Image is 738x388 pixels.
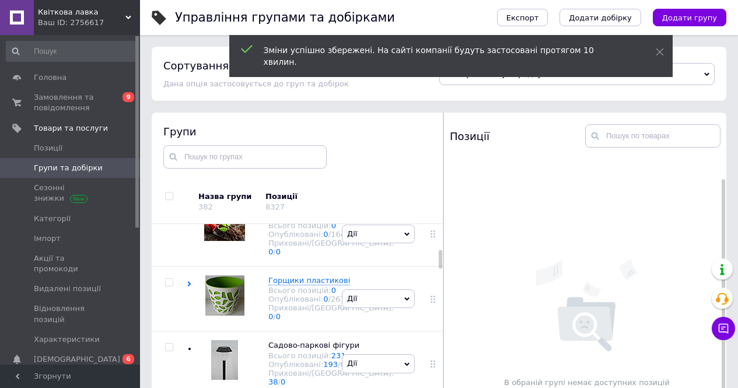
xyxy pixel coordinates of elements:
input: Пошук [6,41,138,62]
a: 0 [323,230,328,239]
a: 0 [331,221,336,230]
a: 0 [331,286,336,295]
a: 231 [331,351,346,360]
button: Додати добірку [559,9,641,26]
span: Товари та послуги [34,123,108,134]
a: 0 [323,295,328,303]
span: Позиції [34,143,62,153]
div: 267 [331,295,345,303]
a: 0 [276,247,281,256]
a: 0 [268,247,273,256]
span: 9 [123,92,134,102]
span: Категорії [34,214,71,224]
span: Сезонні знижки [34,183,108,204]
span: Характеристики [34,334,100,345]
span: / [328,295,345,303]
div: Опубліковані: [268,230,394,239]
span: / [328,230,345,239]
div: Ваш ID: 2756617 [38,18,140,28]
span: Видалені позиції [34,284,101,294]
div: Зміни успішно збережені. На сайті компанії будуть застосовані протягом 10 хвилин. [264,44,627,68]
div: Всього позицій: [268,351,394,360]
span: Дії [347,229,357,238]
div: Групи [163,124,432,139]
span: Замовлення та повідомлення [34,92,108,113]
div: 0 [341,360,345,369]
span: Дії [347,294,357,303]
span: Імпорт [34,233,61,244]
div: Всього позицій: [268,286,394,295]
img: Садово-паркові фігури [211,340,238,380]
button: Чат з покупцем [712,317,735,340]
span: [DEMOGRAPHIC_DATA] [34,354,120,365]
span: Групи та добірки [34,163,103,173]
a: 0 [281,377,285,386]
span: Дії [347,359,357,368]
button: Експорт [497,9,548,26]
span: Головна [34,72,67,83]
span: Дана опція застосовується до груп та добірок [163,79,349,88]
button: Додати групу [653,9,726,26]
h4: Сортування [163,60,229,72]
div: 164 [331,230,345,239]
div: Всього позицій: [268,221,394,230]
div: Приховані/[GEOGRAPHIC_DATA]: [268,369,394,386]
img: Горщики пластикові [205,275,244,316]
span: Горщики пластикові [268,276,350,285]
div: Позиції [265,191,365,202]
input: Пошук по товарах [585,124,720,148]
span: / [273,247,281,256]
a: 38 [268,377,278,386]
div: 382 [198,202,213,211]
span: Відновлення позицій [34,303,108,324]
span: Садово-паркові фігури [268,341,359,349]
div: Приховані/[GEOGRAPHIC_DATA]: [268,239,394,256]
span: / [338,360,345,369]
div: Назва групи [198,191,257,202]
a: 0 [276,312,281,321]
input: Пошук по групах [163,145,327,169]
span: Акції та промокоди [34,253,108,274]
span: Квіткова лавка [38,7,125,18]
h1: Управління групами та добірками [175,11,395,25]
span: Експорт [506,13,539,22]
div: 8327 [265,202,285,211]
span: Додати групу [662,13,717,22]
div: Позиції [450,124,585,148]
img: Субстраты [204,211,245,241]
p: В обраній групі немає доступних позицій [450,377,724,388]
a: 0 [268,312,273,321]
div: Приховані/[GEOGRAPHIC_DATA]: [268,303,394,321]
div: Опубліковані: [268,360,394,369]
a: 193 [323,360,338,369]
span: Додати добірку [569,13,632,22]
span: 6 [123,354,134,364]
div: Опубліковані: [268,295,394,303]
span: / [273,312,281,321]
span: / [278,377,286,386]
